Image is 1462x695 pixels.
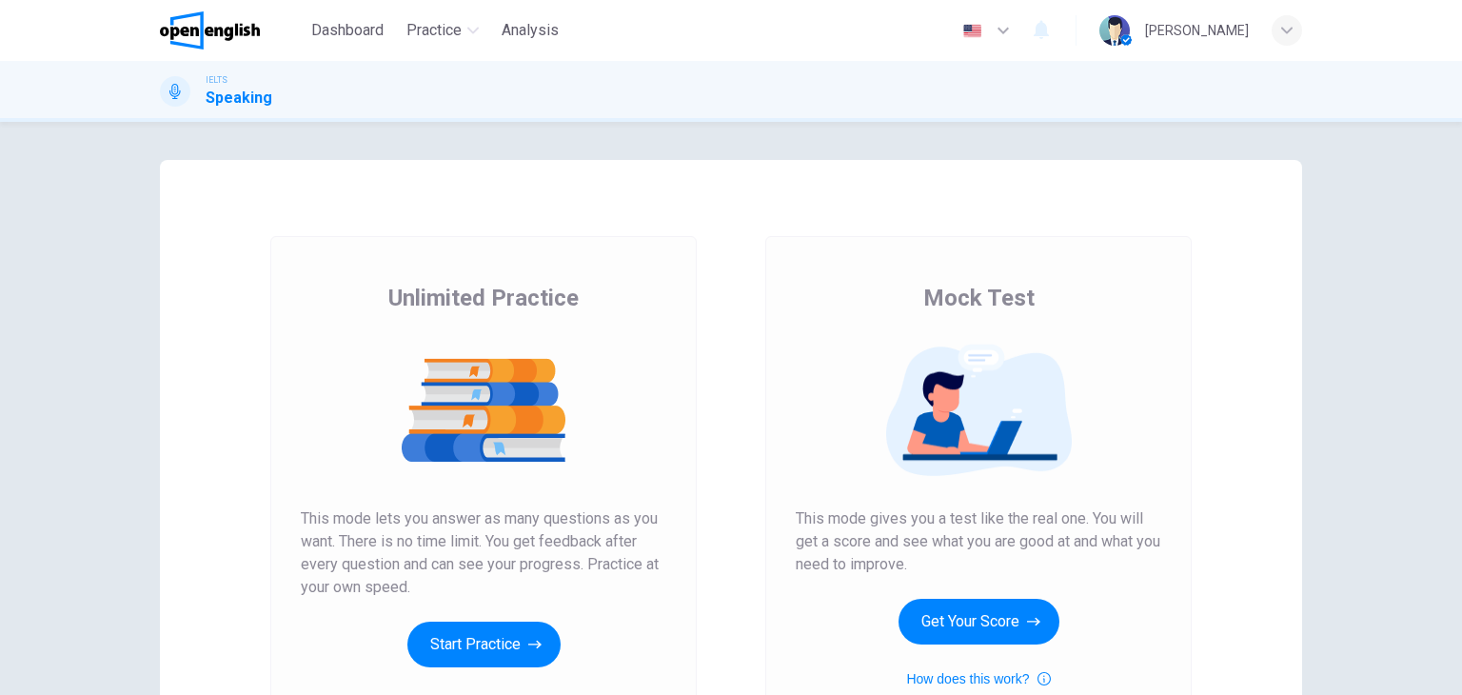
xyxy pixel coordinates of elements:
[502,19,559,42] span: Analysis
[906,667,1050,690] button: How does this work?
[960,24,984,38] img: en
[407,622,561,667] button: Start Practice
[899,599,1059,645] button: Get Your Score
[206,87,272,109] h1: Speaking
[406,19,462,42] span: Practice
[311,19,384,42] span: Dashboard
[160,11,260,50] img: OpenEnglish logo
[206,73,227,87] span: IELTS
[301,507,666,599] span: This mode lets you answer as many questions as you want. There is no time limit. You get feedback...
[494,13,566,48] button: Analysis
[304,13,391,48] button: Dashboard
[1099,15,1130,46] img: Profile picture
[1145,19,1249,42] div: [PERSON_NAME]
[160,11,304,50] a: OpenEnglish logo
[388,283,579,313] span: Unlimited Practice
[923,283,1035,313] span: Mock Test
[399,13,486,48] button: Practice
[796,507,1161,576] span: This mode gives you a test like the real one. You will get a score and see what you are good at a...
